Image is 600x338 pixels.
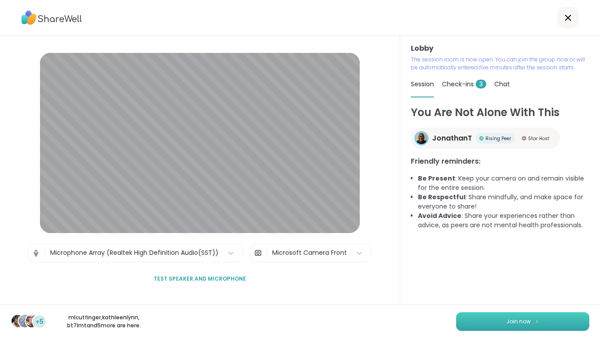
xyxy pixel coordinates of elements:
span: Rising Peer [485,135,511,142]
span: Chat [494,80,510,89]
p: mlcutfinger , kathleenlynn , bt7lmt and 5 more are here. [54,314,154,330]
b: Be Respectful [418,193,465,201]
span: Session [411,80,434,89]
div: Microphone Array (Realtek High Definition Audio(SST)) [50,248,219,258]
img: Rising Peer [479,136,484,141]
span: Test speaker and microphone [154,275,246,283]
img: bt7lmt [26,315,38,327]
img: mlcutfinger [12,315,24,327]
li: : Share mindfully, and make space for everyone to share! [418,193,589,211]
img: Camera [254,244,262,262]
b: Be Present [418,174,455,183]
img: ShareWell Logo [21,8,82,28]
b: Avoid Advice [418,211,461,220]
div: Microsoft Camera Front [272,248,347,258]
button: Test speaker and microphone [150,270,250,288]
img: kathleenlynn [19,315,31,327]
img: Star Host [522,136,526,141]
img: JonathanT [416,133,427,144]
button: Join now [456,312,589,331]
span: Join now [506,318,531,326]
h1: You Are Not Alone With This [411,105,589,121]
img: Microphone [32,244,40,262]
span: | [266,244,268,262]
h3: Friendly reminders: [411,156,589,167]
span: 3 [476,80,486,89]
span: JonathanT [432,133,472,144]
li: : Share your experiences rather than advice, as peers are not mental health professionals. [418,211,589,230]
span: +5 [36,317,44,326]
span: | [44,244,46,262]
span: Star Host [528,135,549,142]
img: ShareWell Logomark [534,319,540,324]
p: The session room is now open. You can join the group now or will be automatically entered five mi... [411,56,589,72]
li: : Keep your camera on and remain visible for the entire session. [418,174,589,193]
h3: Lobby [411,43,589,54]
a: JonathanTJonathanTRising PeerRising PeerStar HostStar Host [411,128,560,149]
span: Check-ins [442,80,486,89]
